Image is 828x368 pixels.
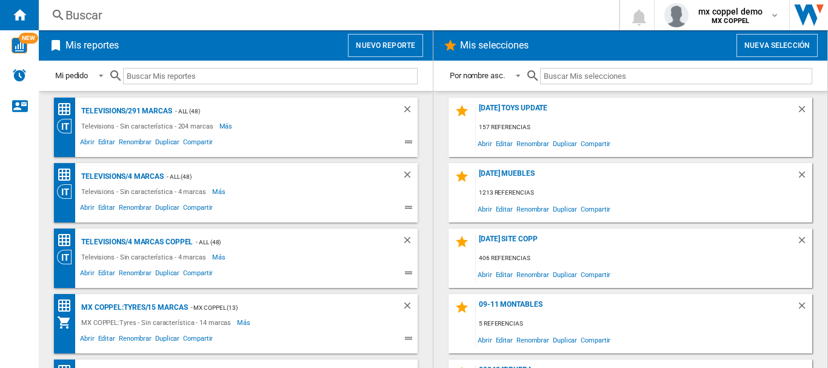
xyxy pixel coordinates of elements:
[153,333,181,347] span: Duplicar
[579,266,612,283] span: Compartir
[551,266,579,283] span: Duplicar
[494,266,515,283] span: Editar
[96,333,117,347] span: Editar
[212,184,227,199] span: Más
[476,316,812,332] div: 5 referencias
[476,235,796,251] div: [DATE] site copp
[402,104,418,119] div: Borrar
[515,201,551,217] span: Renombrar
[219,119,235,133] span: Más
[712,17,749,25] b: MX COPPEL
[57,184,78,199] div: Visión Categoría
[78,119,219,133] div: Televisions - Sin característica - 204 marcas
[476,201,494,217] span: Abrir
[96,136,117,151] span: Editar
[78,333,96,347] span: Abrir
[57,119,78,133] div: Visión Categoría
[402,300,418,315] div: Borrar
[57,315,78,330] div: Mi colección
[402,235,418,250] div: Borrar
[476,266,494,283] span: Abrir
[123,68,418,84] input: Buscar Mis reportes
[796,300,812,316] div: Borrar
[476,251,812,266] div: 406 referencias
[78,267,96,282] span: Abrir
[181,136,215,151] span: Compartir
[153,202,181,216] span: Duplicar
[476,300,796,316] div: 09-11 MONTABLES
[78,300,188,315] div: MX COPPEL:Tyres/15 marcas
[63,34,121,57] h2: Mis reportes
[237,315,252,330] span: Más
[551,135,579,152] span: Duplicar
[78,169,164,184] div: Televisions/4 marcas
[796,104,812,120] div: Borrar
[153,267,181,282] span: Duplicar
[57,167,78,182] div: Matriz de precios
[117,267,153,282] span: Renombrar
[193,235,378,250] div: - ALL (48)
[117,333,153,347] span: Renombrar
[78,104,172,119] div: Televisions/291 marcas
[476,186,812,201] div: 1213 referencias
[796,235,812,251] div: Borrar
[117,202,153,216] span: Renombrar
[55,71,88,80] div: Mi pedido
[181,202,215,216] span: Compartir
[540,68,812,84] input: Buscar Mis selecciones
[57,298,78,313] div: Matriz de precios
[78,235,193,250] div: Televisions/4 marcas COPPEL
[348,34,423,57] button: Nuevo reporte
[164,169,378,184] div: - ALL (48)
[78,136,96,151] span: Abrir
[78,202,96,216] span: Abrir
[65,7,587,24] div: Buscar
[551,201,579,217] span: Duplicar
[515,135,551,152] span: Renombrar
[181,333,215,347] span: Compartir
[736,34,818,57] button: Nueva selección
[476,104,796,120] div: [DATE] toys update
[402,169,418,184] div: Borrar
[579,201,612,217] span: Compartir
[212,250,227,264] span: Más
[698,5,763,18] span: mx coppel demo
[515,266,551,283] span: Renombrar
[188,300,378,315] div: - MX COPPEL (13)
[515,332,551,348] span: Renombrar
[181,267,215,282] span: Compartir
[57,250,78,264] div: Visión Categoría
[96,202,117,216] span: Editar
[117,136,153,151] span: Renombrar
[664,3,689,27] img: profile.jpg
[172,104,378,119] div: - ALL (48)
[78,250,212,264] div: Televisions - Sin característica - 4 marcas
[494,201,515,217] span: Editar
[476,332,494,348] span: Abrir
[579,332,612,348] span: Compartir
[78,184,212,199] div: Televisions - Sin característica - 4 marcas
[476,120,812,135] div: 157 referencias
[153,136,181,151] span: Duplicar
[19,33,38,44] span: NEW
[494,135,515,152] span: Editar
[476,135,494,152] span: Abrir
[57,233,78,248] div: Matriz de precios
[551,332,579,348] span: Duplicar
[12,68,27,82] img: alerts-logo.svg
[57,102,78,117] div: Matriz de precios
[494,332,515,348] span: Editar
[12,38,27,53] img: wise-card.svg
[476,169,796,186] div: [DATE] MUEBLES
[78,315,237,330] div: MX COPPEL:Tyres - Sin característica - 14 marcas
[450,71,505,80] div: Por nombre asc.
[579,135,612,152] span: Compartir
[96,267,117,282] span: Editar
[796,169,812,186] div: Borrar
[458,34,532,57] h2: Mis selecciones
